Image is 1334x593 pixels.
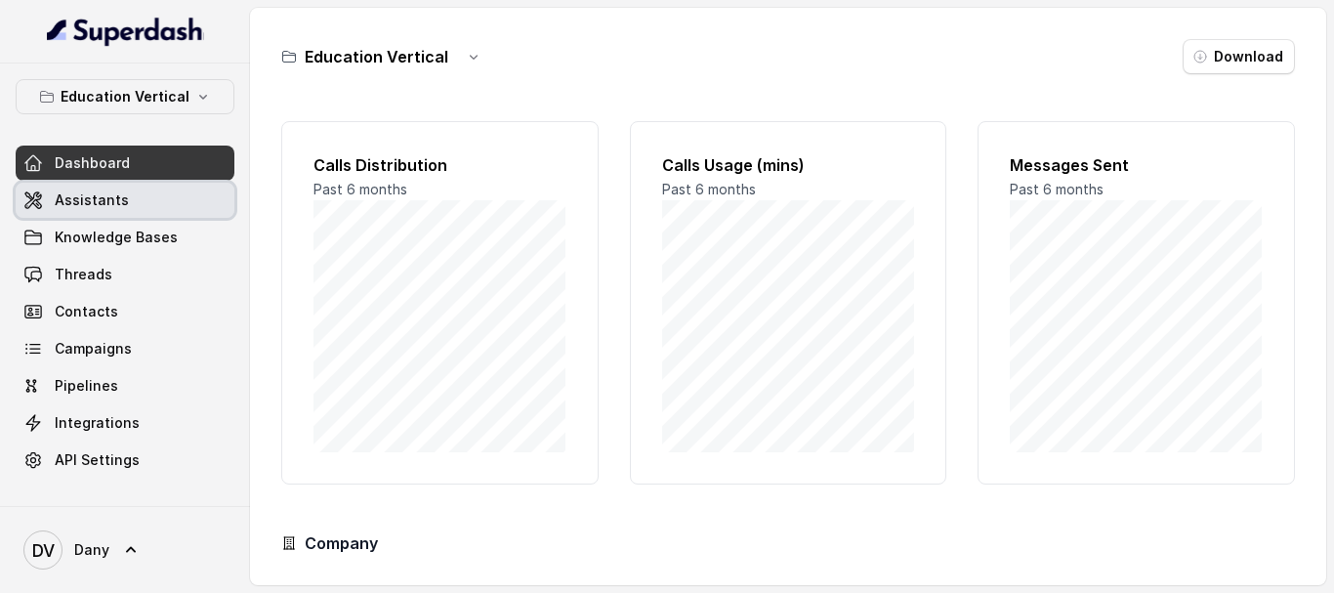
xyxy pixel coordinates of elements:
[16,220,234,255] a: Knowledge Bases
[16,183,234,218] a: Assistants
[55,191,129,210] span: Assistants
[662,181,756,197] span: Past 6 months
[61,85,189,108] p: Education Vertical
[55,339,132,359] span: Campaigns
[55,228,178,247] span: Knowledge Bases
[55,376,118,396] span: Pipelines
[55,450,140,470] span: API Settings
[47,16,204,47] img: light.svg
[305,45,448,68] h3: Education Vertical
[55,302,118,321] span: Contacts
[662,153,915,177] h2: Calls Usage (mins)
[74,540,109,560] span: Dany
[16,523,234,577] a: Dany
[16,257,234,292] a: Threads
[55,413,140,433] span: Integrations
[16,331,234,366] a: Campaigns
[305,531,378,555] h3: Company
[1010,153,1263,177] h2: Messages Sent
[1010,181,1104,197] span: Past 6 months
[16,368,234,403] a: Pipelines
[16,405,234,441] a: Integrations
[16,79,234,114] button: Education Vertical
[16,443,234,478] a: API Settings
[1183,39,1295,74] button: Download
[313,153,566,177] h2: Calls Distribution
[32,540,55,561] text: DV
[16,294,234,329] a: Contacts
[313,181,407,197] span: Past 6 months
[16,146,234,181] a: Dashboard
[55,153,130,173] span: Dashboard
[55,265,112,284] span: Threads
